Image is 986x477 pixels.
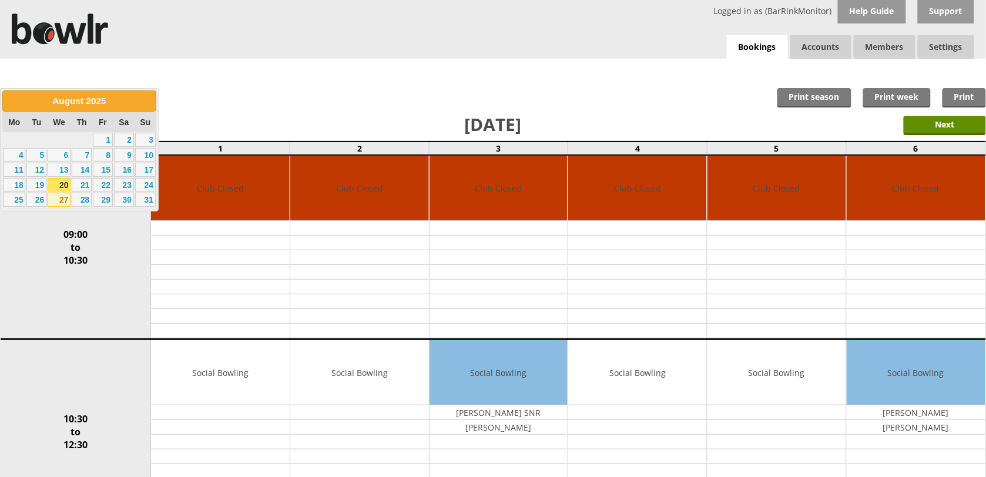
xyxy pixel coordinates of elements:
a: 7 [72,148,92,162]
a: 15 [93,163,113,177]
a: 27 [48,193,71,207]
a: 4 [3,148,25,162]
a: 20 [48,178,71,192]
a: 28 [72,193,92,207]
td: 3 [429,142,568,155]
td: [PERSON_NAME] [430,420,568,435]
a: Print week [863,88,931,108]
a: Print season [777,88,851,108]
a: 16 [114,163,134,177]
a: 5 [26,148,46,162]
td: Club Closed [151,156,290,221]
td: 2 [290,142,430,155]
td: Club Closed [707,156,846,221]
td: [PERSON_NAME] [847,405,985,420]
td: 6 [846,142,985,155]
a: 24 [135,178,156,192]
a: Bookings [727,35,788,59]
td: Social Bowling [847,340,985,405]
span: Saturday [119,117,129,127]
span: Thursday [77,117,87,127]
a: Print [943,88,986,108]
td: 1 [151,142,290,155]
span: Sunday [140,117,150,127]
span: Accounts [790,35,851,59]
td: Social Bowling [430,340,568,405]
a: 9 [114,148,134,162]
td: Social Bowling [568,340,707,405]
a: 3 [135,133,156,147]
a: 2 [114,133,134,147]
a: 12 [26,163,46,177]
span: Prev [8,96,17,105]
span: Monday [8,117,20,127]
span: Tuesday [32,117,41,127]
a: 22 [93,178,113,192]
td: 5 [707,142,847,155]
a: 18 [3,178,25,192]
a: 6 [48,148,71,162]
td: Club Closed [847,156,985,221]
a: 1 [93,133,113,147]
td: Club Closed [290,156,429,221]
a: 25 [3,193,25,207]
span: Wednesday [53,117,65,127]
a: 8 [93,148,113,162]
a: 14 [72,163,92,177]
a: 19 [26,178,46,192]
a: 13 [48,163,71,177]
span: Next [142,96,151,105]
span: 2025 [86,96,106,106]
a: 29 [93,193,113,207]
span: Friday [99,117,107,127]
a: 11 [3,163,25,177]
a: 23 [114,178,134,192]
td: [PERSON_NAME] SNR [430,405,568,420]
a: 26 [26,193,46,207]
td: 4 [568,142,707,155]
a: Next [138,92,155,109]
td: Social Bowling [707,340,846,405]
a: Prev [4,92,21,109]
a: 17 [135,163,156,177]
a: 21 [72,178,92,192]
span: August [52,96,83,106]
td: Club Closed [568,156,707,221]
td: 09:00 to 10:30 [1,155,151,340]
td: Club Closed [430,156,568,221]
span: Settings [918,35,974,59]
input: Next [904,116,986,135]
a: 30 [114,193,134,207]
a: 10 [135,148,156,162]
span: Members [854,35,915,59]
td: Social Bowling [290,340,429,405]
td: Social Bowling [151,340,290,405]
a: 31 [135,193,156,207]
td: [PERSON_NAME] [847,420,985,435]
